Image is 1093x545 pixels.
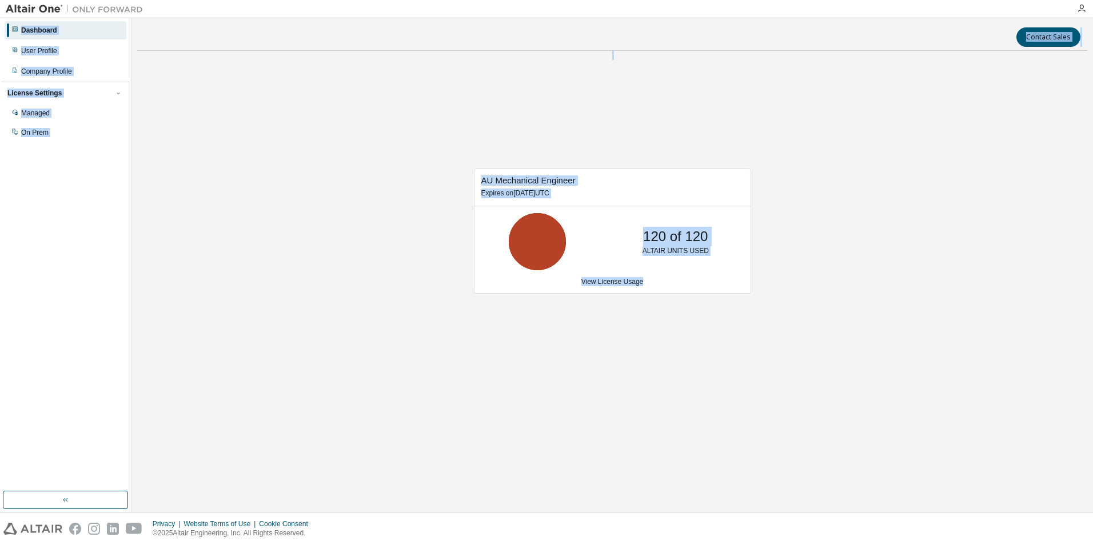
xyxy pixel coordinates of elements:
img: linkedin.svg [107,523,119,535]
div: License Settings [7,89,62,98]
div: On Prem [21,128,49,137]
div: User Profile [21,46,57,55]
p: ALTAIR UNITS USED [643,246,709,256]
button: Contact Sales [1016,27,1080,47]
img: Altair One [6,3,149,15]
p: © 2025 Altair Engineering, Inc. All Rights Reserved. [153,528,315,538]
img: facebook.svg [69,523,81,535]
div: Managed [21,109,50,118]
div: Privacy [153,519,184,528]
div: Company Profile [21,67,72,76]
span: AU Mechanical Engineer [481,175,576,185]
img: youtube.svg [126,523,142,535]
img: altair_logo.svg [3,523,62,535]
div: Cookie Consent [259,519,314,528]
img: instagram.svg [88,523,100,535]
p: 120 of 120 [643,227,708,246]
p: Expires on [DATE] UTC [481,189,741,198]
div: Website Terms of Use [184,519,259,528]
div: Dashboard [21,26,57,35]
a: View License Usage [581,278,644,286]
